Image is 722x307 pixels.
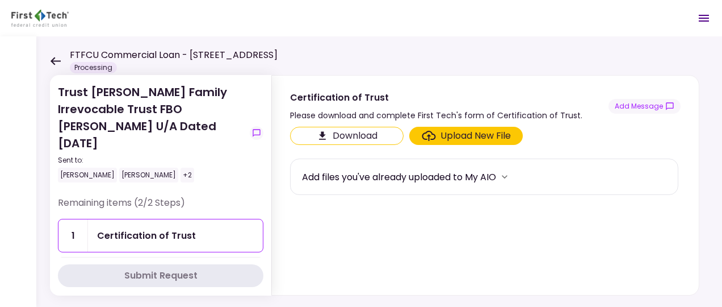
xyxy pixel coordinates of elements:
[58,168,117,182] div: [PERSON_NAME]
[58,257,263,291] a: 2EIN Letter
[250,126,263,140] button: show-messages
[302,170,496,184] div: Add files you've already uploaded to My AIO
[70,48,278,62] h1: FTFCU Commercial Loan - [STREET_ADDRESS]
[58,264,263,287] button: Submit Request
[119,168,178,182] div: [PERSON_NAME]
[97,229,196,243] div: Certification of Trust
[290,127,404,145] button: Click here to download the document
[440,129,511,143] div: Upload New File
[608,99,681,114] button: show-messages
[409,127,523,145] span: Click here to upload the required document
[180,168,194,182] div: +2
[11,10,69,27] img: Partner icon
[70,62,117,73] div: Processing
[58,196,263,219] div: Remaining items (2/2 Steps)
[690,5,717,32] button: Open menu
[290,90,582,105] div: Certification of Trust
[58,219,88,252] div: 1
[271,75,699,296] div: Certification of TrustPlease download and complete First Tech's form of Certification of Trust.sh...
[58,219,263,252] a: 1Certification of Trust
[58,155,245,165] div: Sent to:
[124,269,198,283] div: Submit Request
[496,168,513,185] button: more
[290,109,582,122] div: Please download and complete First Tech's form of Certification of Trust.
[58,84,245,182] div: Trust [PERSON_NAME] Family Irrevocable Trust FBO [PERSON_NAME] U/A Dated [DATE]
